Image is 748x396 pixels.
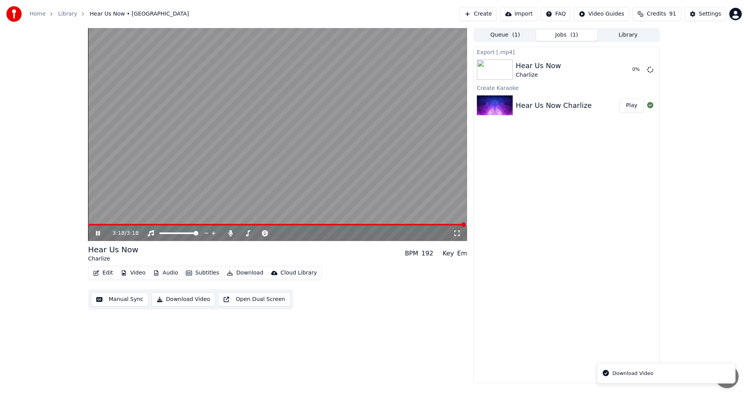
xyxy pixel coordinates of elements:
div: Em [457,249,467,258]
span: ( 1 ) [570,31,578,39]
div: Cloud Library [280,269,317,277]
span: 3:18 [113,229,125,237]
button: Video [118,268,148,278]
span: 91 [669,10,676,18]
button: Subtitles [183,268,222,278]
button: Create [459,7,497,21]
button: Manual Sync [91,292,148,306]
button: Queue [475,30,536,41]
span: Hear Us Now • [GEOGRAPHIC_DATA] [90,10,189,18]
button: Download Video [152,292,215,306]
div: Hear Us Now [88,244,138,255]
div: Hear Us Now Charlize [516,100,592,111]
span: 3:18 [127,229,139,237]
span: Credits [647,10,666,18]
div: 192 [422,249,434,258]
a: Home [30,10,46,18]
button: FAQ [541,7,571,21]
nav: breadcrumb [30,10,189,18]
button: Jobs [536,30,598,41]
button: Credits91 [632,7,681,21]
div: 0 % [632,67,644,73]
button: Open Dual Screen [218,292,290,306]
button: Audio [150,268,181,278]
span: ( 1 ) [512,31,520,39]
button: Edit [90,268,116,278]
div: Charlize [88,255,138,263]
button: Library [597,30,659,41]
button: Settings [684,7,726,21]
div: / [113,229,131,237]
img: youka [6,6,22,22]
button: Import [500,7,538,21]
button: Video Guides [574,7,629,21]
div: Create Karaoke [474,83,660,92]
a: Library [58,10,77,18]
div: Export [.mp4] [474,47,660,56]
div: Hear Us Now [516,60,561,71]
div: BPM [405,249,418,258]
button: Play [619,99,644,113]
div: Key [443,249,454,258]
button: Download [224,268,266,278]
div: Charlize [516,71,561,79]
div: Settings [699,10,721,18]
div: Download Video [612,370,653,377]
